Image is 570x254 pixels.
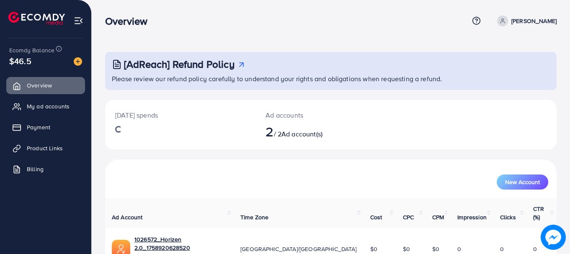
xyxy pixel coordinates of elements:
[266,110,359,120] p: Ad accounts
[9,46,54,54] span: Ecomdy Balance
[533,245,537,253] span: 0
[370,245,377,253] span: $0
[432,245,439,253] span: $0
[27,81,52,90] span: Overview
[74,16,83,26] img: menu
[8,12,65,25] img: logo
[457,213,487,221] span: Impression
[403,245,410,253] span: $0
[27,102,70,110] span: My ad accounts
[27,144,63,152] span: Product Links
[124,58,235,70] h3: [AdReach] Refund Policy
[6,77,85,94] a: Overview
[134,235,227,252] a: 1026572_Horizen 2.0_1758920628520
[266,122,273,141] span: 2
[6,119,85,136] a: Payment
[497,174,548,190] button: New Account
[240,213,268,221] span: Time Zone
[9,55,31,67] span: $46.5
[281,129,322,139] span: Ad account(s)
[115,110,245,120] p: [DATE] spends
[500,245,504,253] span: 0
[240,245,357,253] span: [GEOGRAPHIC_DATA]/[GEOGRAPHIC_DATA]
[112,213,143,221] span: Ad Account
[74,57,82,66] img: image
[541,225,566,250] img: image
[370,213,382,221] span: Cost
[403,213,414,221] span: CPC
[432,213,444,221] span: CPM
[112,74,552,84] p: Please review our refund policy carefully to understand your rights and obligations when requesti...
[494,15,557,26] a: [PERSON_NAME]
[511,16,557,26] p: [PERSON_NAME]
[266,123,359,139] h2: / 2
[505,179,540,185] span: New Account
[533,205,544,221] span: CTR (%)
[6,140,85,157] a: Product Links
[27,165,44,173] span: Billing
[500,213,516,221] span: Clicks
[27,123,50,131] span: Payment
[457,245,461,253] span: 0
[6,161,85,177] a: Billing
[6,98,85,115] a: My ad accounts
[105,15,154,27] h3: Overview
